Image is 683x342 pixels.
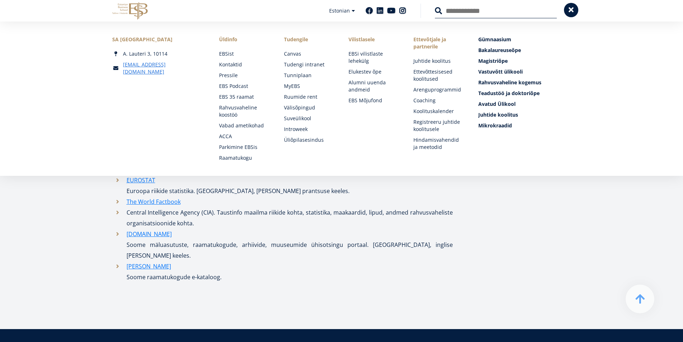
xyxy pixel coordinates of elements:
[219,50,270,57] a: EBSist
[413,68,464,83] a: Ettevõttesisesed koolitused
[478,122,571,129] a: Mikrokraadid
[413,36,464,50] span: Ettevõtjale ja partnerile
[284,104,335,111] a: Välisõpingud
[284,50,335,57] a: Canvas
[366,7,373,14] a: Facebook
[478,79,541,86] span: Rahvusvaheline kogemus
[413,108,464,115] a: Koolituskalender
[112,261,453,282] li: Soome raamatukogude e-kataloog.
[413,118,464,133] a: Registreeru juhtide koolitusele
[478,68,571,75] a: Vastuvõtt ülikooli
[478,111,571,118] a: Juhtide koolitus
[478,68,523,75] span: Vastuvõtt ülikooli
[112,50,205,57] div: A. Lauteri 3, 10114
[478,122,512,129] span: Mikrokraadid
[219,122,270,129] a: Vabad ametikohad
[123,61,205,75] a: [EMAIL_ADDRESS][DOMAIN_NAME]
[112,207,453,229] li: Central Intelligence Agency (CIA). Taustinfo maailma riikide kohta, statistika, maakaardid, lipud...
[413,97,464,104] a: Coaching
[478,100,516,107] span: Avatud Ülikool
[219,83,270,90] a: EBS Podcast
[127,196,181,207] a: The World Factbook
[112,36,205,43] div: SA [GEOGRAPHIC_DATA]
[399,7,406,14] a: Instagram
[284,83,335,90] a: MyEBS
[219,104,270,118] a: Rahvusvaheline koostöö
[478,79,571,86] a: Rahvusvaheline kogemus
[219,36,270,43] span: Üldinfo
[478,100,571,108] a: Avatud Ülikool
[348,36,399,43] span: Vilistlasele
[219,61,270,68] a: Kontaktid
[219,133,270,140] a: ACCA
[284,93,335,100] a: Ruumide rent
[284,72,335,79] a: Tunniplaan
[348,50,399,65] a: EBSi vilistlaste lehekülg
[413,57,464,65] a: Juhtide koolitus
[376,7,384,14] a: Linkedin
[112,229,453,261] li: Soome mäluasutuste, raamatukogude, arhiivide, muuseumide ühisotsingu portaal. [GEOGRAPHIC_DATA], ...
[127,175,155,186] a: EUROSTAT
[478,90,540,97] span: Teadustöö ja doktoriõpe
[284,136,335,144] a: Üliõpilasesindus
[284,61,335,68] a: Tudengi intranet
[284,126,335,133] a: Introweek
[478,57,571,65] a: Magistriõpe
[478,111,518,118] span: Juhtide koolitus
[478,36,511,43] span: Gümnaasium
[219,144,270,151] a: Parkimine EBSis
[112,175,453,196] li: Euroopa riikide statistika. [GEOGRAPHIC_DATA], [PERSON_NAME] prantsuse keeles.
[348,79,399,93] a: Alumni uuenda andmeid
[219,154,270,161] a: Raamatukogu
[127,229,172,239] a: [DOMAIN_NAME]
[219,72,270,79] a: Pressile
[284,36,335,43] a: Tudengile
[127,261,171,272] a: [PERSON_NAME]
[387,7,395,14] a: Youtube
[348,97,399,104] a: EBS Mõjufond
[284,115,335,122] a: Suveülikool
[413,136,464,151] a: Hindamisvahendid ja meetodid
[478,47,521,53] span: Bakalaureuseõpe
[413,86,464,93] a: Arenguprogrammid
[219,93,270,100] a: EBS 35 raamat
[478,57,508,64] span: Magistriõpe
[478,47,571,54] a: Bakalaureuseõpe
[478,36,571,43] a: Gümnaasium
[348,68,399,75] a: Elukestev õpe
[478,90,571,97] a: Teadustöö ja doktoriõpe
